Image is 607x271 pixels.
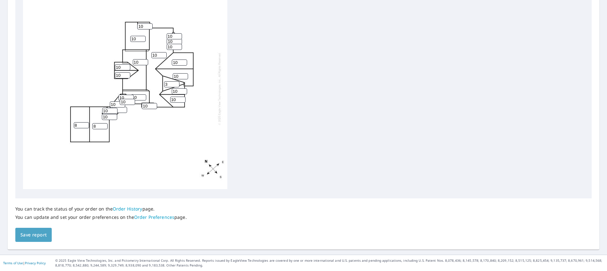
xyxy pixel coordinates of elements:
[15,214,187,220] p: You can update and set your order preferences on the page.
[3,261,46,265] p: |
[15,206,187,212] p: You can track the status of your order on the page.
[25,261,46,265] a: Privacy Policy
[3,261,23,265] a: Terms of Use
[20,231,47,239] span: Save report
[55,258,604,268] p: © 2025 Eagle View Technologies, Inc. and Pictometry International Corp. All Rights Reserved. Repo...
[113,206,142,212] a: Order History
[134,214,174,220] a: Order Preferences
[15,228,52,242] button: Save report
